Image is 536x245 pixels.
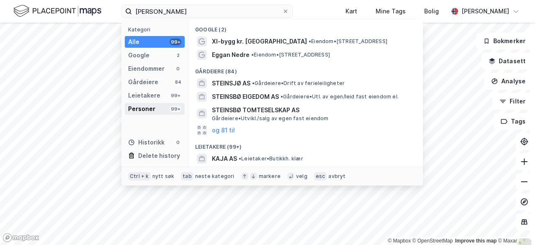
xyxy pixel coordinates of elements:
[309,38,311,44] span: •
[128,64,165,74] div: Eiendommer
[212,125,235,135] button: og 81 til
[492,93,533,110] button: Filter
[128,37,139,47] div: Alle
[494,205,536,245] div: Kontrollprogram for chat
[455,238,497,244] a: Improve this map
[494,113,533,130] button: Tags
[259,173,281,180] div: markere
[251,52,254,58] span: •
[476,33,533,49] button: Bokmerker
[251,52,330,58] span: Eiendom • [STREET_ADDRESS]
[170,106,181,112] div: 99+
[376,6,406,16] div: Mine Tags
[170,39,181,45] div: 99+
[132,5,282,18] input: Søk på adresse, matrikkel, gårdeiere, leietakere eller personer
[281,93,399,100] span: Gårdeiere • Utl. av egen/leid fast eiendom el.
[152,173,175,180] div: nytt søk
[188,137,423,152] div: Leietakere (99+)
[175,79,181,85] div: 84
[412,238,453,244] a: OpenStreetMap
[175,52,181,59] div: 2
[212,115,329,122] span: Gårdeiere • Utvikl./salg av egen fast eiendom
[281,93,283,100] span: •
[128,50,149,60] div: Google
[212,50,250,60] span: Eggan Nedre
[484,73,533,90] button: Analyse
[175,139,181,146] div: 0
[239,155,303,162] span: Leietaker • Butikkh. klær
[181,172,193,181] div: tab
[128,77,158,87] div: Gårdeiere
[424,6,439,16] div: Bolig
[212,154,237,164] span: KAJA AS
[212,92,279,102] span: STEINSBØ EIGEDOM AS
[128,172,151,181] div: Ctrl + k
[461,6,509,16] div: [PERSON_NAME]
[309,38,387,45] span: Eiendom • [STREET_ADDRESS]
[314,172,327,181] div: esc
[170,92,181,99] div: 99+
[138,151,180,161] div: Delete history
[212,105,413,115] span: STEINSBØ TOMTESELSKAP AS
[328,173,345,180] div: avbryt
[128,90,160,101] div: Leietakere
[3,233,39,242] a: Mapbox homepage
[239,155,241,162] span: •
[188,62,423,77] div: Gårdeiere (84)
[252,80,255,86] span: •
[494,205,536,245] iframe: Chat Widget
[128,104,155,114] div: Personer
[388,238,411,244] a: Mapbox
[482,53,533,70] button: Datasett
[212,36,307,46] span: Xl-bygg kr. [GEOGRAPHIC_DATA]
[195,173,234,180] div: neste kategori
[296,173,307,180] div: velg
[345,6,357,16] div: Kart
[188,20,423,35] div: Google (2)
[252,80,345,87] span: Gårdeiere • Drift av ferieleiligheter
[212,78,250,88] span: STEINSJØ AS
[128,26,185,33] div: Kategori
[128,137,165,147] div: Historikk
[175,65,181,72] div: 0
[13,4,101,18] img: logo.f888ab2527a4732fd821a326f86c7f29.svg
